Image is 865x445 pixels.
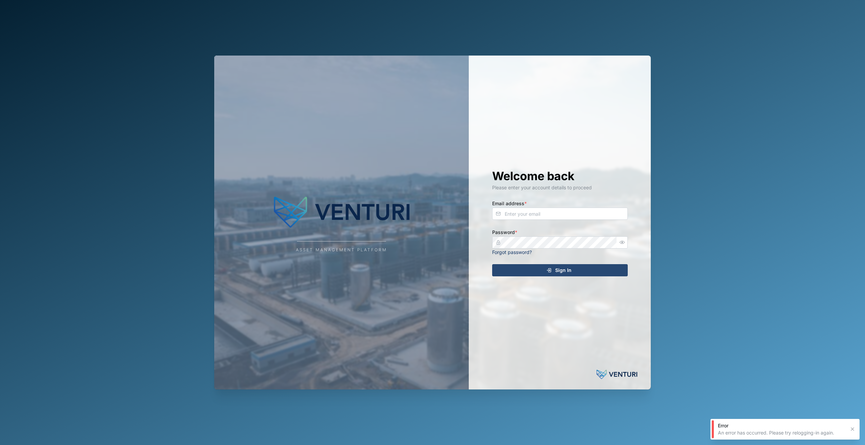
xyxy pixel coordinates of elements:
[718,429,845,436] div: An error has occurred. Please try relogging-in again.
[492,200,527,207] label: Email address
[492,249,532,255] a: Forgot password?
[718,422,845,429] div: Error
[492,264,628,276] button: Sign In
[555,264,571,276] span: Sign In
[492,229,517,236] label: Password
[492,208,628,220] input: Enter your email
[597,368,637,381] img: Powered by: Venturi
[492,184,628,191] div: Please enter your account details to proceed
[274,192,409,232] img: Company Logo
[492,169,628,184] h1: Welcome back
[296,247,387,253] div: Asset Management Platform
